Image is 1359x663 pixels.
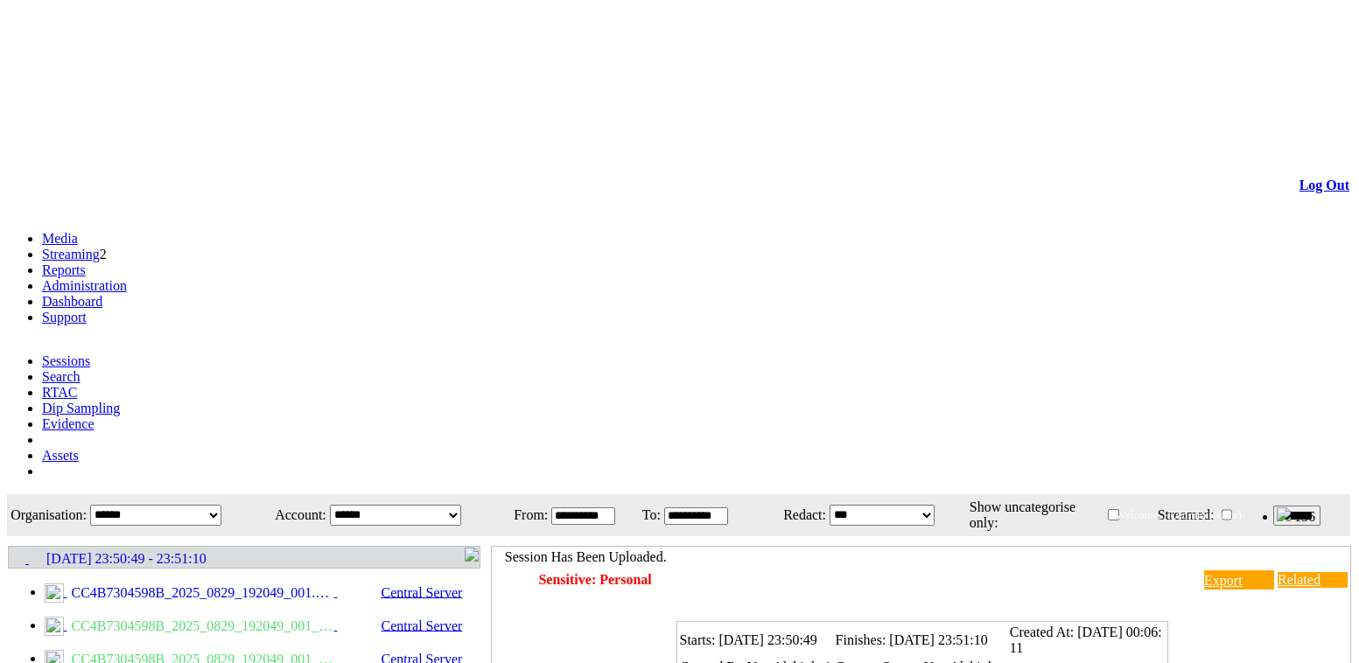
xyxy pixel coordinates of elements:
td: Sensitive: Personal [537,569,1157,590]
td: From: [503,496,549,534]
a: Administration [42,278,127,293]
span: 136 [1294,509,1315,524]
span: Show uncategorise only: [970,499,1075,530]
a: CC4B7304598B_2025_0829_192049_001_1A.m4a Central Server [45,618,472,632]
img: bell25.png [1277,507,1291,521]
a: Reports [42,262,86,277]
a: Evidence [42,416,95,431]
span: Starts: [680,632,716,647]
a: Dashboard [42,294,102,309]
span: Central Server [338,585,472,600]
span: 2 [100,247,107,262]
span: CC4B7304598B_2025_0829_192049_001.MP4 [67,585,334,601]
a: CC4B7304598B_2025_0829_192049_001.MP4 Central Server [45,584,472,599]
a: Streaming [42,247,100,262]
span: [DATE] 23:51:10 [889,632,987,647]
img: R_Indication.svg [465,548,479,562]
a: RTAC [42,385,77,400]
td: Redact: [748,496,827,534]
span: Finishes: [836,632,886,647]
span: Session Has Been Uploaded. [505,549,667,564]
a: [DATE] 23:50:49 - 23:51:10 [10,548,479,567]
a: Sessions [42,353,90,368]
a: Export [1204,570,1274,590]
a: Related [1278,572,1348,588]
span: Central Server [338,618,472,633]
span: [DATE] 00:06:11 [1010,625,1162,655]
a: Media [42,231,78,246]
a: Support [42,310,87,325]
span: CC4B7304598B_2025_0829_192049_001_1A.m4a [67,618,334,634]
img: video24_pre.svg [45,583,64,603]
a: Log Out [1299,178,1349,192]
a: Search [42,369,81,384]
td: To: [635,496,661,534]
a: Dip Sampling [42,401,120,415]
td: Organisation: [9,496,88,534]
span: Created At: [1010,625,1074,639]
td: Account: [260,496,327,534]
span: Welcome, - (Administrator) [1116,508,1242,521]
span: [DATE] 23:50:49 [718,632,816,647]
span: [DATE] 23:50:49 - 23:51:10 [46,551,207,567]
img: audioclip24.svg [45,617,64,636]
a: Assets [42,448,79,463]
